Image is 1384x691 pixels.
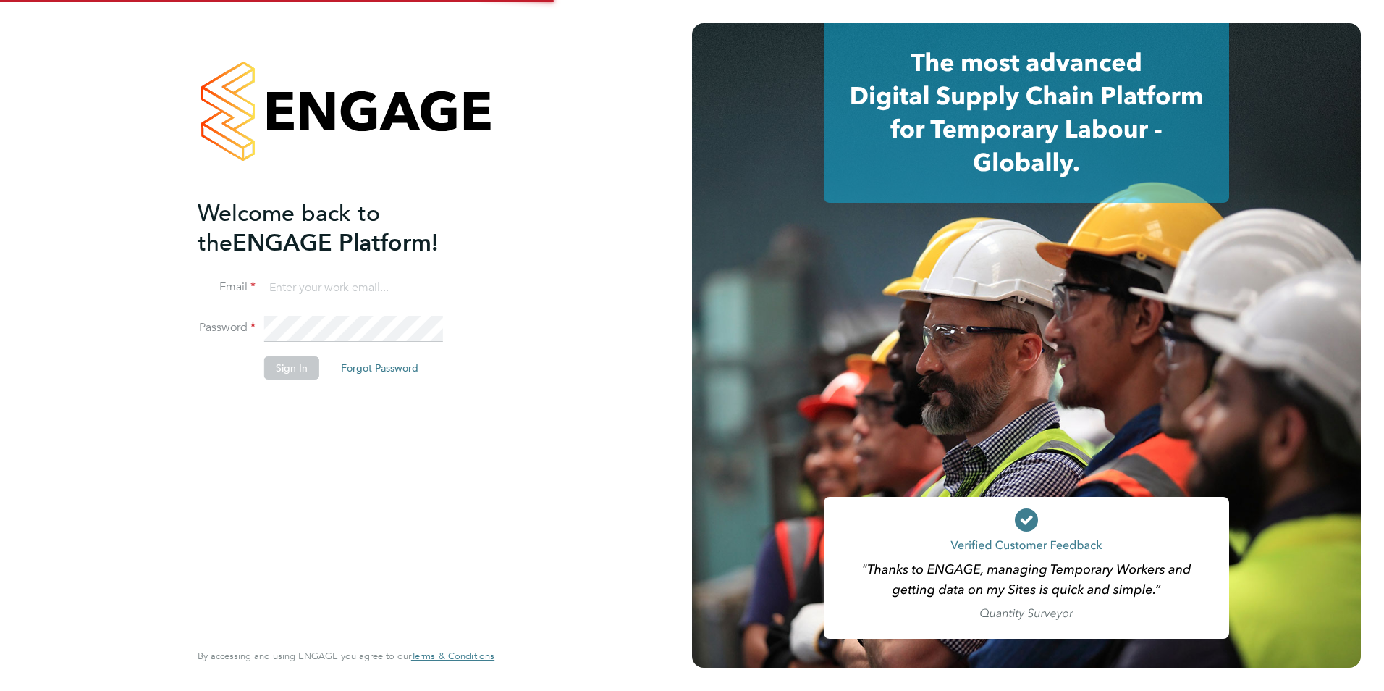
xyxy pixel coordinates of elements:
a: Terms & Conditions [411,650,494,662]
input: Enter your work email... [264,275,443,301]
span: Welcome back to the [198,199,380,257]
button: Sign In [264,356,319,380]
span: Terms & Conditions [411,650,494,662]
label: Email [198,280,256,295]
span: By accessing and using ENGAGE you agree to our [198,650,494,662]
h2: ENGAGE Platform! [198,198,480,258]
label: Password [198,320,256,335]
button: Forgot Password [329,356,430,380]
